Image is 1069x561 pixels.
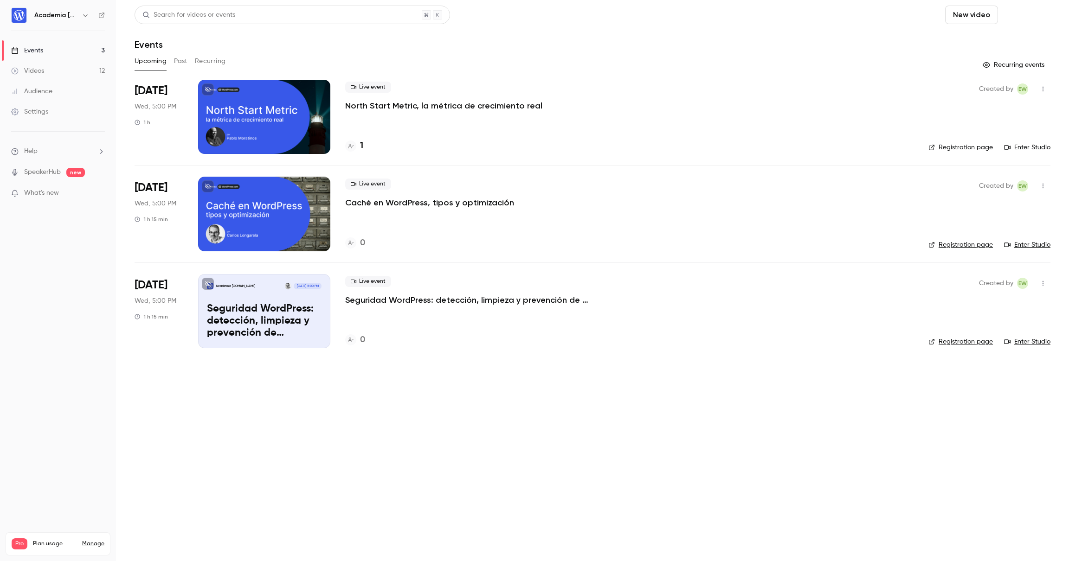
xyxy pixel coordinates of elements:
a: Caché en WordPress, tipos y optimización [345,197,514,208]
button: Upcoming [135,54,167,69]
div: 1 h 15 min [135,313,168,320]
p: Academia [DOMAIN_NAME] [216,284,255,288]
div: Sep 10 Wed, 6:00 PM (Europe/Madrid) [135,80,183,154]
h6: Academia [DOMAIN_NAME] [34,11,78,20]
div: Search for videos or events [142,10,235,20]
span: ES WPCOM [1017,278,1028,289]
h1: Events [135,39,163,50]
span: Wed, 5:00 PM [135,102,176,111]
h4: 0 [360,237,365,249]
span: [DATE] 5:00 PM [294,283,321,289]
a: Enter Studio [1004,143,1050,152]
span: Plan usage [33,540,77,548]
span: ES WPCOM [1017,83,1028,95]
a: Registration page [928,337,993,346]
span: [DATE] [135,278,167,293]
a: 0 [345,237,365,249]
li: help-dropdown-opener [11,147,105,156]
a: Manage [82,540,104,548]
span: What's new [24,188,59,198]
div: Settings [11,107,48,116]
div: Events [11,46,43,55]
a: Seguridad WordPress: detección, limpieza y prevención de amenazasAcademia [DOMAIN_NAME]Carlos Lon... [198,274,330,348]
button: New video [945,6,998,24]
h4: 0 [360,334,365,346]
a: Registration page [928,240,993,249]
a: 1 [345,140,363,152]
a: North Start Metric, la métrica de crecimiento real [345,100,542,111]
span: EW [1018,180,1027,191]
span: Wed, 5:00 PM [135,199,176,208]
a: Seguridad WordPress: detección, limpieza y prevención de amenazas [345,294,624,306]
span: Live event [345,178,391,190]
a: Registration page [928,143,993,152]
a: Enter Studio [1004,337,1050,346]
span: new [66,168,85,177]
h4: 1 [360,140,363,152]
button: Recurring events [979,57,1050,72]
span: ES WPCOM [1017,180,1028,191]
a: SpeakerHub [24,167,61,177]
span: Wed, 5:00 PM [135,296,176,306]
span: Created by [979,83,1013,95]
button: Past [174,54,187,69]
span: EW [1018,83,1027,95]
img: Carlos Longarela [285,283,291,289]
img: Academia WordPress.com [12,8,26,23]
div: Sep 17 Wed, 5:00 PM (Atlantic/Canary) [135,177,183,251]
span: Created by [979,180,1013,191]
span: Live event [345,276,391,287]
span: EW [1018,278,1027,289]
span: [DATE] [135,180,167,195]
span: Live event [345,82,391,93]
iframe: Noticeable Trigger [94,189,105,198]
span: Created by [979,278,1013,289]
span: [DATE] [135,83,167,98]
div: 1 h 15 min [135,216,168,223]
span: Pro [12,538,27,549]
button: Recurring [195,54,226,69]
span: Help [24,147,38,156]
div: Audience [11,87,52,96]
p: Seguridad WordPress: detección, limpieza y prevención de amenazas [207,303,322,339]
button: Schedule [1002,6,1050,24]
a: 0 [345,334,365,346]
div: 1 h [135,119,150,126]
div: Videos [11,66,44,76]
a: Enter Studio [1004,240,1050,249]
div: Oct 1 Wed, 5:00 PM (Atlantic/Canary) [135,274,183,348]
